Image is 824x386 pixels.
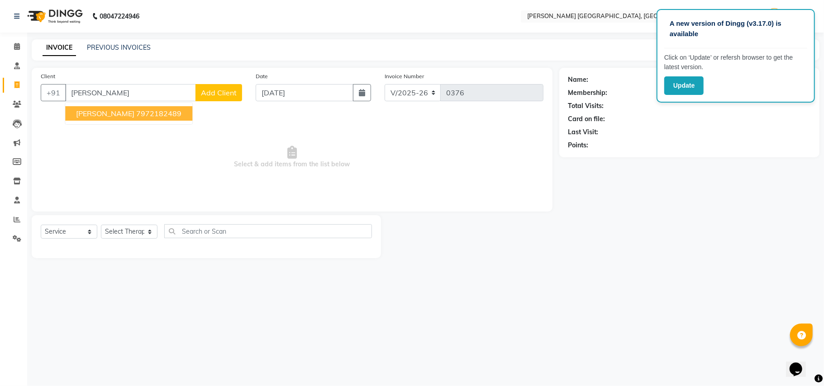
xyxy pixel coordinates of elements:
b: 08047224946 [100,4,139,29]
a: INVOICE [43,40,76,56]
label: Date [256,72,268,80]
div: Card on file: [568,114,605,124]
div: Last Visit: [568,127,599,137]
label: Client [41,72,55,80]
span: [PERSON_NAME] [76,109,134,118]
iframe: chat widget [786,350,815,377]
div: Total Visits: [568,101,604,111]
input: Search by Name/Mobile/Email/Code [65,84,196,101]
div: Points: [568,141,589,150]
button: +91 [41,84,66,101]
ngb-highlight: 7972182489 [136,109,181,118]
img: logo [23,4,85,29]
label: Invoice Number [385,72,424,80]
div: Membership: [568,88,608,98]
p: A new version of Dingg (v3.17.0) is available [670,19,802,39]
div: Name: [568,75,589,85]
button: Update [664,76,704,95]
p: Click on ‘Update’ or refersh browser to get the latest version. [664,53,807,72]
a: PREVIOUS INVOICES [87,43,151,52]
img: Admin [767,8,782,24]
button: Add Client [195,84,242,101]
span: Select & add items from the list below [41,112,543,202]
input: Search or Scan [164,224,372,238]
span: Add Client [201,88,237,97]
